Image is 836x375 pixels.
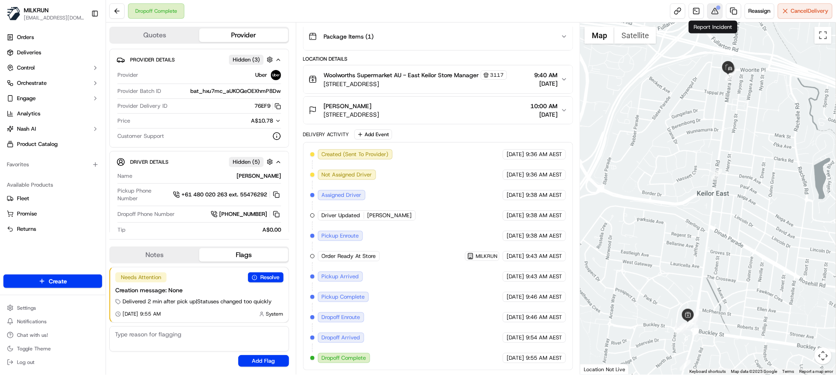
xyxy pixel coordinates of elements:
[322,354,366,362] span: Dropoff Complete
[3,61,102,75] button: Control
[582,364,610,375] img: Google
[123,311,161,317] span: [DATE] 9:55 AM
[199,28,288,42] button: Provider
[117,155,282,169] button: Driver DetailsHidden (5)
[3,178,102,192] div: Available Products
[526,171,562,179] span: 9:36 AM AEST
[749,7,771,15] span: Reassign
[324,71,479,79] span: Woolworths Supermarket AU - East Keilor Store Manager
[689,21,738,34] div: Report Incident
[322,313,360,321] span: Dropoff Enroute
[800,369,833,374] a: Report a map error
[303,56,574,62] div: Location Details
[17,225,36,233] span: Returns
[687,317,698,328] div: 4
[24,14,84,21] button: [EMAIL_ADDRESS][DOMAIN_NAME]
[123,298,272,305] span: Delivered 2 min after pick up | Statuses changed too quickly
[117,172,132,180] span: Name
[17,359,34,366] span: Log out
[507,334,524,341] span: [DATE]
[17,305,36,311] span: Settings
[3,122,102,136] button: Nash AI
[229,54,275,65] button: Hidden (3)
[507,293,524,301] span: [DATE]
[731,369,777,374] span: Map data ©2025 Google
[526,334,562,341] span: 9:54 AM AEST
[136,172,281,180] div: [PERSON_NAME]
[115,272,167,283] div: Needs Attention
[322,252,376,260] span: Order Ready At Store
[582,364,610,375] a: Open this area in Google Maps (opens a new window)
[507,354,524,362] span: [DATE]
[526,151,562,158] span: 9:36 AM AEST
[322,191,362,199] span: Assigned Driver
[117,132,164,140] span: Customer Support
[526,293,562,301] span: 9:46 AM AEST
[117,226,125,234] span: Tip
[7,195,99,202] a: Fleet
[507,151,524,158] span: [DATE]
[304,97,573,124] button: [PERSON_NAME][STREET_ADDRESS]10:00 AM[DATE]
[17,210,37,218] span: Promise
[507,273,524,280] span: [DATE]
[251,117,273,124] span: A$10.78
[304,23,573,50] button: Package Items (1)
[322,334,360,341] span: Dropoff Arrived
[233,158,260,166] span: Hidden ( 5 )
[17,110,40,118] span: Analytics
[711,169,722,180] div: 8
[303,131,349,138] div: Delivery Activity
[7,225,99,233] a: Returns
[130,159,168,165] span: Driver Details
[17,79,47,87] span: Orchestrate
[115,286,284,294] div: Creation message: None
[199,248,288,262] button: Flags
[117,71,138,79] span: Provider
[3,343,102,355] button: Toggle Theme
[229,157,275,167] button: Hidden (5)
[3,76,102,90] button: Orchestrate
[206,117,281,125] button: A$10.78
[614,27,656,44] button: Show satellite imagery
[3,316,102,327] button: Notifications
[7,7,20,20] img: MILKRUN
[368,212,412,219] span: [PERSON_NAME]
[110,28,199,42] button: Quotes
[585,27,614,44] button: Show street map
[17,332,48,339] span: Chat with us!
[3,329,102,341] button: Chat with us!
[24,6,49,14] span: MILKRUN
[190,87,281,95] span: bat_hxu7mc_aUKOQeOEXhmP8Dw
[675,323,686,334] div: 7
[324,102,372,110] span: [PERSON_NAME]
[526,232,562,240] span: 9:38 AM AEST
[3,46,102,59] a: Deliveries
[690,369,726,375] button: Keyboard shortcuts
[3,3,88,24] button: MILKRUNMILKRUN[EMAIL_ADDRESS][DOMAIN_NAME]
[476,253,497,260] span: MILKRUN
[783,369,794,374] a: Terms (opens in new tab)
[173,190,281,199] a: +61 480 020 263 ext. 55476292
[238,355,289,367] button: Add Flag
[3,158,102,171] div: Favorites
[680,322,691,333] div: 5
[507,212,524,219] span: [DATE]
[181,191,267,199] span: +61 480 020 263 ext. 55476292
[526,252,562,260] span: 9:43 AM AEST
[17,34,34,41] span: Orders
[3,356,102,368] button: Log out
[526,191,562,199] span: 9:38 AM AEST
[526,313,562,321] span: 9:46 AM AEST
[211,210,281,219] a: [PHONE_NUMBER]
[322,293,365,301] span: Pickup Complete
[3,192,102,205] button: Fleet
[526,354,562,362] span: 9:55 AM AEST
[322,212,360,219] span: Driver Updated
[17,195,29,202] span: Fleet
[815,27,832,44] button: Toggle fullscreen view
[271,70,281,80] img: uber-new-logo.jpeg
[17,64,35,72] span: Control
[507,191,524,199] span: [DATE]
